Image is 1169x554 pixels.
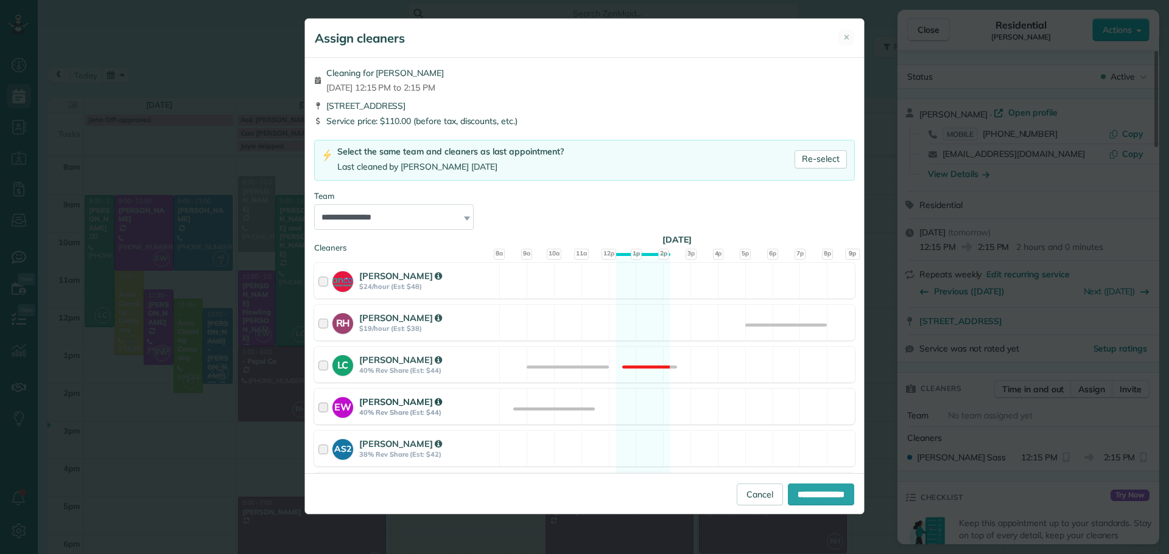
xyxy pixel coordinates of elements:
[737,483,783,505] a: Cancel
[359,354,442,365] strong: [PERSON_NAME]
[314,100,855,112] div: [STREET_ADDRESS]
[326,67,444,79] span: Cleaning for [PERSON_NAME]
[843,32,850,43] span: ✕
[359,438,442,449] strong: [PERSON_NAME]
[359,270,442,282] strong: [PERSON_NAME]
[322,149,332,162] img: lightning-bolt-icon-94e5364df696ac2de96d3a42b8a9ff6ba979493684c50e6bbbcda72601fa0d29.png
[359,408,496,417] strong: 40% Rev Share (Est: $44)
[359,282,496,291] strong: $24/hour (Est: $48)
[332,355,353,372] strong: LC
[359,366,496,375] strong: 40% Rev Share (Est: $44)
[337,161,564,173] div: Last cleaned by [PERSON_NAME] [DATE]
[359,450,496,459] strong: 38% Rev Share (Est: $42)
[359,396,442,407] strong: [PERSON_NAME]
[326,81,444,94] span: [DATE] 12:15 PM to 2:15 PM
[332,439,353,455] strong: AS2
[795,150,847,168] a: Re-select
[337,145,564,158] div: Select the same team and cleaners as last appointment?
[359,312,442,324] strong: [PERSON_NAME]
[314,115,855,127] div: Service price: $110.00 (before tax, discounts, etc.)
[332,313,353,330] strong: RH
[314,242,855,246] div: Cleaners
[359,324,496,333] strong: $19/hour (Est: $38)
[314,190,855,202] div: Team
[315,30,405,47] h5: Assign cleaners
[332,397,353,414] strong: EW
